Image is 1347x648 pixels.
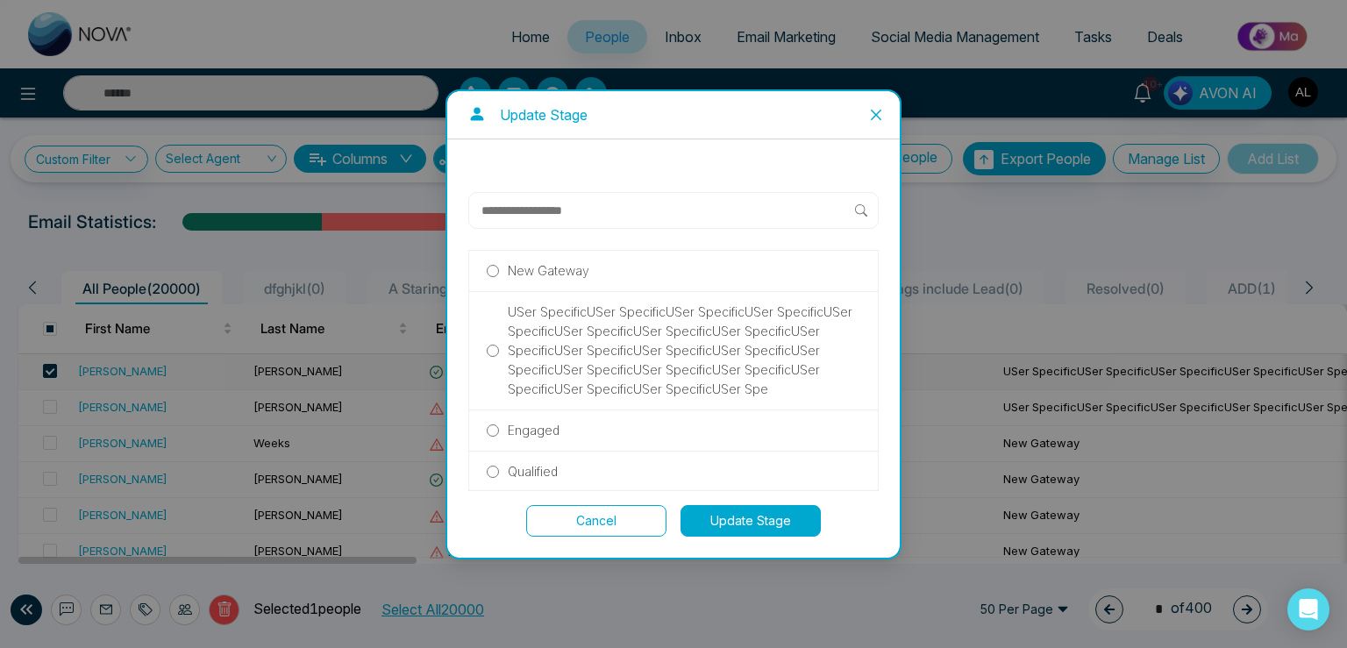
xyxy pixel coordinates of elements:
[487,424,499,437] input: Engaged
[869,108,883,122] span: close
[508,303,860,399] p: USer SpecificUSer SpecificUSer SpecificUSer SpecificUSer SpecificUSer SpecificUSer SpecificUSer S...
[508,421,559,440] p: Engaged
[487,466,499,478] input: Qualified
[1287,588,1329,630] div: Open Intercom Messenger
[508,261,589,281] p: New Gateway
[508,462,558,481] p: Qualified
[487,345,499,357] input: USer SpecificUSer SpecificUSer SpecificUSer SpecificUSer SpecificUSer SpecificUSer SpecificUSer S...
[852,91,900,139] button: Close
[487,265,499,277] input: New Gateway
[526,505,666,537] button: Cancel
[681,505,821,537] button: Update Stage
[500,105,588,125] p: Update Stage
